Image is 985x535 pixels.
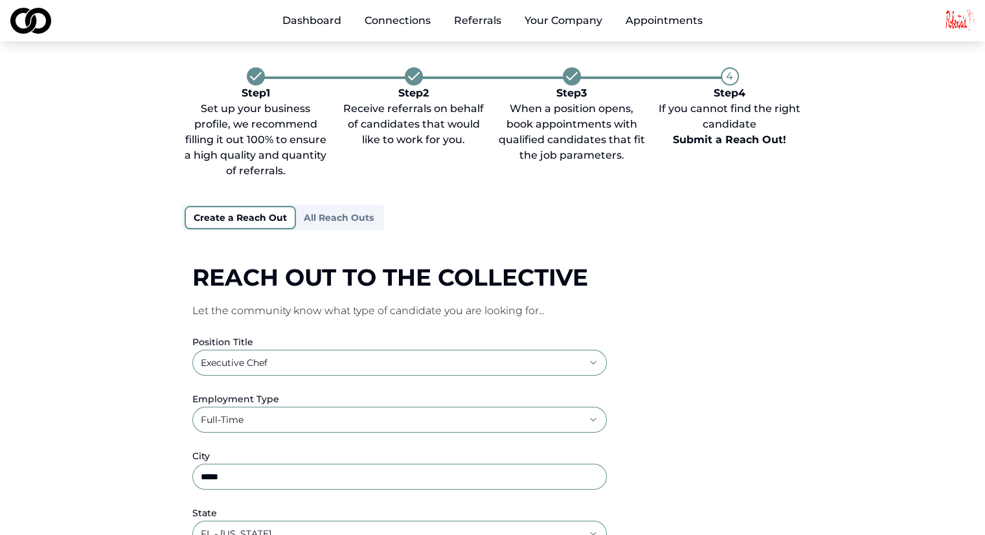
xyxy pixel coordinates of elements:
[272,8,352,34] a: Dashboard
[656,85,804,101] div: Step 4
[182,85,330,101] div: Step 1
[192,450,210,462] label: City
[182,101,330,179] div: Set up your business profile, we recommend filling it out 100% to ensure a high quality and quant...
[192,336,253,348] label: Position Title
[340,85,488,101] div: Step 2
[498,85,646,101] div: Step 3
[185,206,296,229] button: Create a Reach Out
[721,67,739,85] div: 4
[192,507,217,519] label: State
[444,8,512,34] a: Referrals
[615,8,713,34] a: Appointments
[498,101,646,163] div: When a position opens, book appointments with qualified candidates that fit the job parameters.
[192,264,793,290] div: Reach out to the Collective
[192,303,793,319] p: Let the community know what type of candidate you are looking for...
[944,5,975,36] img: b9258b9f-6808-4555-86ac-4a256a5d4b01-Screenshot%202025-07-09%20100916-profile_picture.png
[10,8,51,34] img: logo
[514,8,613,34] button: Your Company
[272,8,713,34] nav: Main
[354,8,441,34] a: Connections
[340,101,488,148] div: Receive referrals on behalf of candidates that would like to work for you.
[296,207,381,228] button: All Reach Outs
[656,101,804,148] div: If you cannot find the right candidate
[656,132,804,148] div: Submit a Reach Out!
[192,393,279,405] label: Employment Type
